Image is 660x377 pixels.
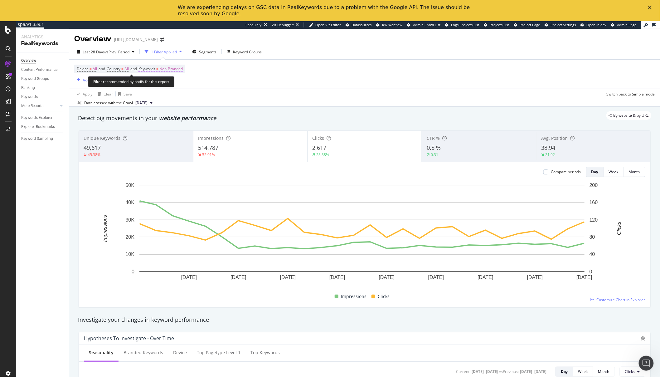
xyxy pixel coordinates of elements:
[104,91,113,97] div: Clear
[21,135,53,142] div: Keyword Sampling
[130,66,137,71] span: and
[231,275,246,280] text: [DATE]
[527,275,543,280] text: [DATE]
[93,65,97,73] span: All
[151,49,177,55] div: 1 Filter Applied
[590,200,598,205] text: 160
[21,94,38,100] div: Keywords
[587,22,607,27] span: Open in dev
[224,47,264,57] button: Keyword Groups
[199,49,216,55] span: Segments
[541,144,555,151] span: 38.94
[21,85,65,91] a: Ranking
[21,57,65,64] a: Overview
[617,22,637,27] span: Admin Page
[484,22,509,27] a: Projects List
[313,144,327,151] span: 2,617
[590,234,595,240] text: 80
[472,369,498,374] div: [DATE] - [DATE]
[198,144,218,151] span: 514,787
[21,135,65,142] a: Keyword Sampling
[456,369,470,374] div: Current:
[74,34,111,44] div: Overview
[90,66,92,71] span: =
[74,47,137,57] button: Last 28 DaysvsPrev. Period
[593,367,615,377] button: Month
[95,89,113,99] button: Clear
[378,293,390,300] span: Clicks
[629,169,640,174] div: Month
[84,182,640,290] svg: A chart.
[202,152,215,157] div: 52.01%
[317,152,329,157] div: 23.38%
[427,135,440,141] span: CTR %
[197,350,240,356] div: Top pagetype Level 1
[431,152,438,157] div: 0.31
[16,21,44,27] div: spa/v1.339.1
[341,293,366,300] span: Impressions
[551,22,576,27] span: Project Settings
[89,350,114,356] div: Seasonality
[116,89,132,99] button: Save
[83,91,92,97] div: Apply
[609,169,619,174] div: Week
[77,66,89,71] span: Device
[639,356,654,371] iframe: Intercom live chat
[624,167,645,177] button: Month
[126,234,135,240] text: 20K
[105,49,129,55] span: vs Prev. Period
[142,47,184,57] button: 1 Filter Applied
[126,183,135,188] text: 50K
[590,183,598,188] text: 200
[313,135,324,141] span: Clicks
[541,135,568,141] span: Avg. Position
[21,40,64,47] div: RealKeywords
[590,297,645,302] a: Customize Chart in Explorer
[124,91,132,97] div: Save
[620,367,645,377] button: Clicks
[88,76,174,87] div: Filter recommended by botify for this report
[427,144,441,151] span: 0.5 %
[156,66,158,71] span: =
[178,4,472,17] div: We are experiencing delays on GSC data in RealKeywords due to a problem with the Google API. The ...
[132,269,134,274] text: 0
[84,335,174,341] div: Hypotheses to Investigate - Over Time
[21,115,65,121] a: Keywords Explorer
[21,103,43,109] div: More Reports
[586,167,604,177] button: Day
[83,77,99,83] div: Add Filter
[617,222,622,235] text: Clicks
[21,76,49,82] div: Keyword Groups
[545,22,576,27] a: Project Settings
[611,22,637,27] a: Admin Page
[84,144,101,151] span: 49,617
[556,367,573,377] button: Day
[21,85,35,91] div: Ranking
[407,22,440,27] a: Admin Crawl List
[173,350,187,356] div: Device
[490,22,509,27] span: Projects List
[84,100,133,106] div: Data crossed with the Crawl
[376,22,402,27] a: KW Webflow
[604,89,655,99] button: Switch back to Simple mode
[604,167,624,177] button: Week
[272,22,294,27] div: Viz Debugger:
[138,66,155,71] span: Keywords
[499,369,519,374] div: vs Previous :
[124,350,163,356] div: Branded Keywords
[591,169,599,174] div: Day
[520,369,547,374] div: [DATE] - [DATE]
[74,76,99,84] button: Add Filter
[121,66,124,71] span: =
[135,100,148,106] span: 2025 Oct. 3rd
[329,275,345,280] text: [DATE]
[21,66,65,73] a: Content Performance
[478,275,493,280] text: [DATE]
[83,49,105,55] span: Last 28 Days
[21,124,65,130] a: Explorer Bookmarks
[21,66,57,73] div: Content Performance
[181,275,197,280] text: [DATE]
[21,115,52,121] div: Keywords Explorer
[428,275,444,280] text: [DATE]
